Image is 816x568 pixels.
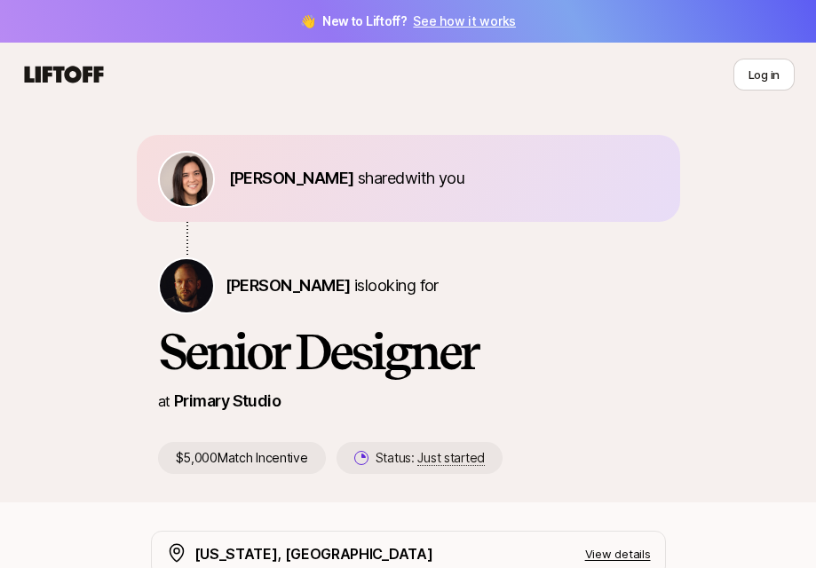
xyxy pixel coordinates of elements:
[229,166,472,191] p: shared
[413,13,516,28] a: See how it works
[160,259,213,312] img: Nicholas Pattison
[194,542,433,565] p: [US_STATE], [GEOGRAPHIC_DATA]
[376,447,485,469] p: Status:
[405,169,465,187] span: with you
[733,59,795,91] button: Log in
[158,390,170,413] p: at
[300,11,516,32] span: 👋 New to Liftoff?
[158,442,326,474] p: $5,000 Match Incentive
[226,273,439,298] p: is looking for
[160,153,213,206] img: 71d7b91d_d7cb_43b4_a7ea_a9b2f2cc6e03.jpg
[585,545,651,563] p: View details
[229,169,354,187] span: [PERSON_NAME]
[174,391,281,410] a: Primary Studio
[226,276,351,295] span: [PERSON_NAME]
[417,450,485,466] span: Just started
[158,325,659,378] h1: Senior Designer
